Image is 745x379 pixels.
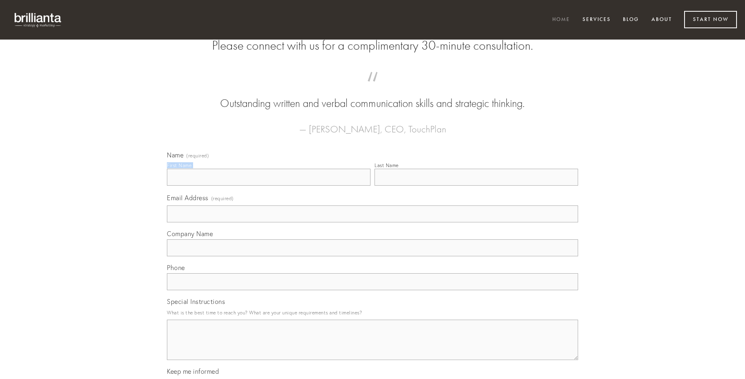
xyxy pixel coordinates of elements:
[646,13,677,27] a: About
[375,162,399,168] div: Last Name
[167,230,213,238] span: Company Name
[186,153,209,158] span: (required)
[167,297,225,306] span: Special Instructions
[8,8,69,31] img: brillianta - research, strategy, marketing
[167,194,208,202] span: Email Address
[167,38,578,53] h2: Please connect with us for a complimentary 30-minute consultation.
[180,80,565,96] span: “
[180,80,565,111] blockquote: Outstanding written and verbal communication skills and strategic thinking.
[167,151,183,159] span: Name
[547,13,575,27] a: Home
[167,307,578,318] p: What is the best time to reach you? What are your unique requirements and timelines?
[180,111,565,137] figcaption: — [PERSON_NAME], CEO, TouchPlan
[167,264,185,272] span: Phone
[167,162,191,168] div: First Name
[167,367,219,375] span: Keep me informed
[577,13,616,27] a: Services
[211,193,234,204] span: (required)
[684,11,737,28] a: Start Now
[618,13,644,27] a: Blog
